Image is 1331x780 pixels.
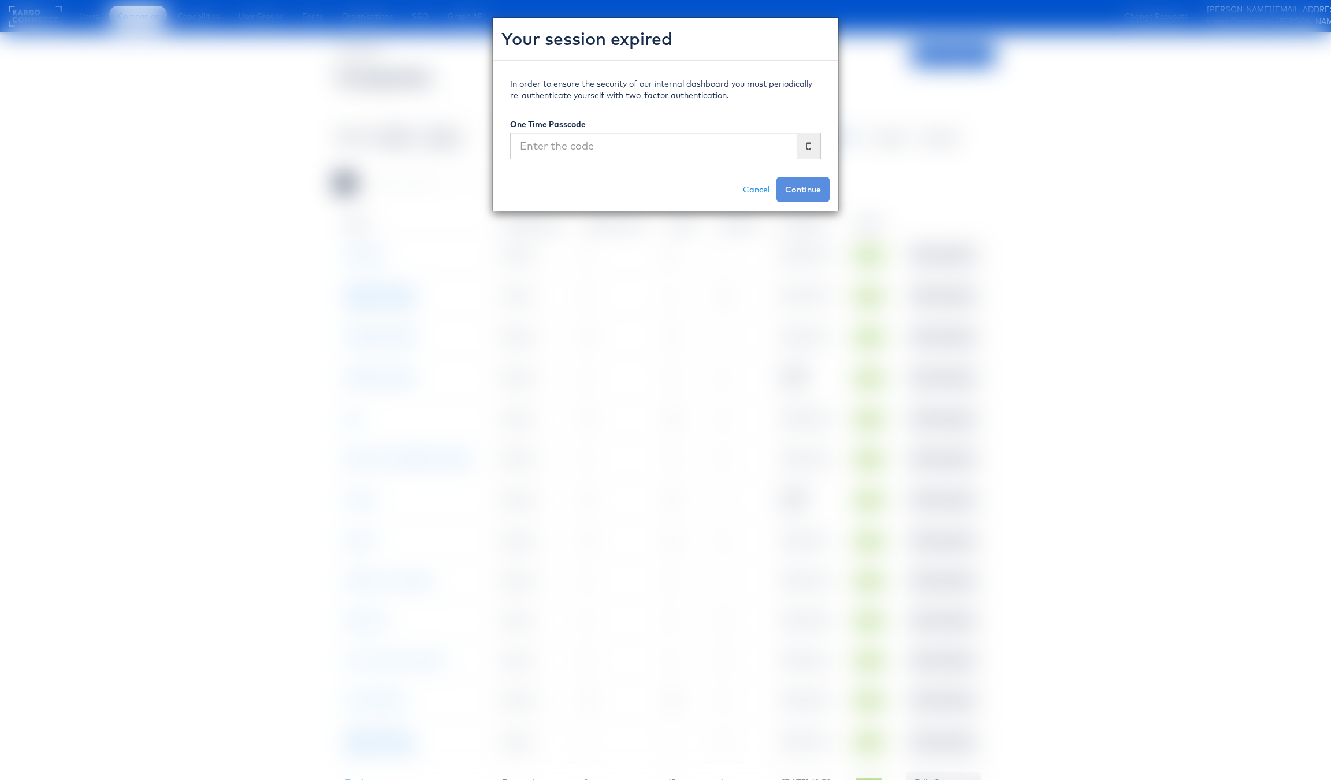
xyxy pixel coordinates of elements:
label: One Time Passcode [510,118,586,130]
h2: Your session expired [501,27,830,51]
a: Cancel [736,177,776,202]
button: Continue [776,177,830,202]
p: In order to ensure the security of our internal dashboard you must periodically re-authenticate y... [510,78,821,101]
input: Enter the code [510,133,797,159]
